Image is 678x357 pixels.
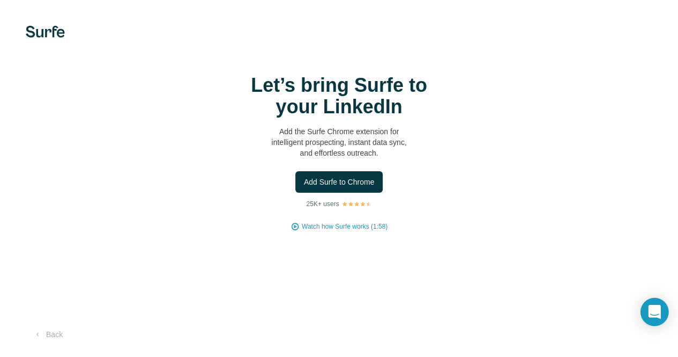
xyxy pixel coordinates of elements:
[26,26,65,38] img: Surfe's logo
[295,171,383,193] button: Add Surfe to Chrome
[306,199,339,209] p: 25K+ users
[232,126,446,158] p: Add the Surfe Chrome extension for intelligent prospecting, instant data sync, and effortless out...
[341,201,372,207] img: Rating Stars
[640,298,669,326] div: Open Intercom Messenger
[232,75,446,118] h1: Let’s bring Surfe to your LinkedIn
[26,325,70,344] button: Back
[302,222,388,231] button: Watch how Surfe works (1:58)
[304,177,375,187] span: Add Surfe to Chrome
